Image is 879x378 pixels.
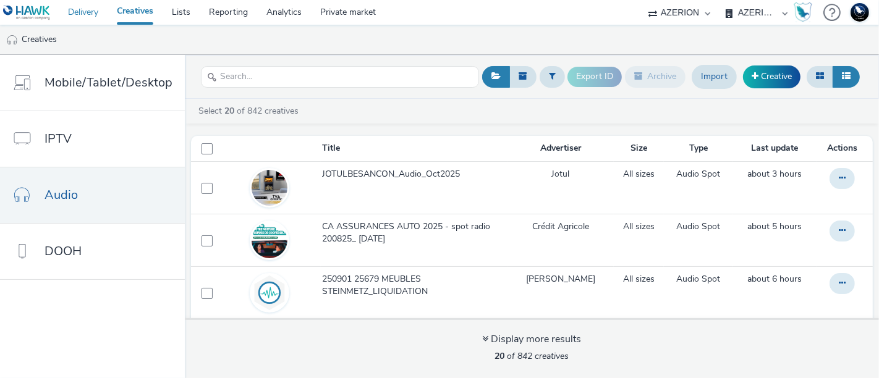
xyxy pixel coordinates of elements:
[532,220,589,233] a: Crédit Agricole
[322,220,506,252] a: CA ASSURANCES AUTO 2025 - spot radio 200825_ [DATE]
[664,136,732,161] th: Type
[483,332,582,346] div: Display more results
[45,242,82,260] span: DOOH
[747,273,802,285] a: 12 September 2025, 10:52
[851,3,869,22] img: Support Hawk
[252,275,287,311] img: audio.svg
[495,350,505,362] strong: 20
[495,350,569,362] span: of 842 creatives
[322,220,501,246] span: CA ASSURANCES AUTO 2025 - spot radio 200825_ [DATE]
[794,2,812,22] img: Hawk Academy
[817,136,873,161] th: Actions
[322,273,501,298] span: 250901 25679 MEUBLES STEINMETZ_LIQUIDATION
[45,130,72,148] span: IPTV
[747,220,802,233] a: 12 September 2025, 11:53
[747,220,802,232] span: about 5 hours
[625,66,686,87] button: Archive
[623,273,655,285] a: All sizes
[747,168,802,180] span: about 3 hours
[623,220,655,233] a: All sizes
[676,168,720,180] a: Audio Spot
[676,273,720,285] a: Audio Spot
[507,136,614,161] th: Advertiser
[197,105,304,117] a: Select of 842 creatives
[201,66,479,88] input: Search...
[743,65,800,88] a: Creative
[526,273,595,285] a: [PERSON_NAME]
[6,34,19,46] img: audio
[732,136,817,161] th: Last update
[567,67,622,86] button: Export ID
[322,168,465,180] span: JOTULBESANCON_Audio_Oct2025
[614,136,664,161] th: Size
[623,168,655,180] a: All sizes
[45,73,172,91] span: Mobile/Tablet/Desktop
[747,273,802,285] span: about 6 hours
[833,66,860,87] button: Table
[224,105,234,117] strong: 20
[807,66,833,87] button: Grid
[322,273,506,304] a: 250901 25679 MEUBLES STEINMETZ_LIQUIDATION
[3,5,51,20] img: undefined Logo
[794,2,817,22] a: Hawk Academy
[45,186,78,204] span: Audio
[321,136,507,161] th: Title
[322,168,506,187] a: JOTULBESANCON_Audio_Oct2025
[676,220,720,233] a: Audio Spot
[747,168,802,180] a: 12 September 2025, 13:25
[551,168,569,180] a: Jotul
[692,65,737,88] a: Import
[252,222,287,258] img: c461dc6a-9f0c-406e-9327-eb67dc8e06fb.jpg
[252,170,287,206] img: a29d0f89-a162-4a2c-9878-5e5eaa825725.jpg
